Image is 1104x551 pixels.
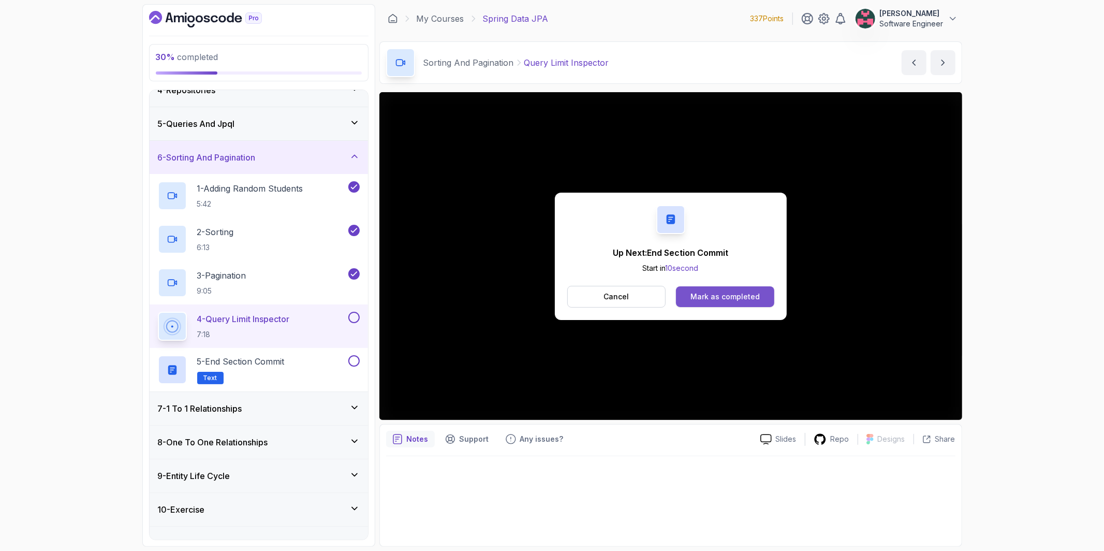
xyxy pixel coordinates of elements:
p: Designs [878,434,905,444]
span: 30 % [156,52,175,62]
h3: 9 - Entity Life Cycle [158,470,230,482]
p: 9:05 [197,286,246,296]
button: 9-Entity Life Cycle [150,459,368,492]
button: Feedback button [499,431,570,447]
p: 1 - Adding Random Students [197,182,303,195]
h3: 8 - One To One Relationships [158,436,268,448]
p: Up Next: End Section Commit [613,247,728,259]
button: 4-Query Limit Inspector7:18 [158,312,360,341]
span: 10 second [666,264,699,272]
p: Sorting And Pagination [423,56,514,69]
p: 5:42 [197,199,303,209]
p: Spring Data JPA [483,12,549,25]
h3: 11 - One To Many [158,537,221,549]
button: Mark as completed [676,286,774,307]
button: Share [914,434,955,444]
button: 10-Exercise [150,493,368,526]
p: 6:13 [197,242,234,253]
button: 5-End Section CommitText [158,355,360,384]
a: Dashboard [149,11,286,27]
p: 5 - End Section Commit [197,355,285,368]
button: Support button [439,431,495,447]
button: notes button [386,431,435,447]
a: Repo [805,433,858,446]
img: user profile image [856,9,875,28]
p: Software Engineer [880,19,944,29]
a: My Courses [417,12,464,25]
p: Notes [407,434,429,444]
button: 8-One To One Relationships [150,426,368,459]
a: Slides [752,434,805,445]
p: Slides [776,434,797,444]
h3: 7 - 1 To 1 Relationships [158,402,242,415]
p: Any issues? [520,434,564,444]
button: 1-Adding Random Students5:42 [158,181,360,210]
a: Dashboard [388,13,398,24]
p: Share [935,434,955,444]
button: 2-Sorting6:13 [158,225,360,254]
h3: 6 - Sorting And Pagination [158,151,256,164]
p: 7:18 [197,329,290,340]
button: next content [931,50,955,75]
iframe: To enrich screen reader interactions, please activate Accessibility in Grammarly extension settings [379,92,962,420]
button: 6-Sorting And Pagination [150,141,368,174]
button: 4-Repositories [150,74,368,107]
span: completed [156,52,218,62]
p: [PERSON_NAME] [880,8,944,19]
p: Cancel [603,292,629,302]
p: 337 Points [750,13,784,24]
p: 3 - Pagination [197,269,246,282]
button: previous content [902,50,926,75]
span: Text [203,374,217,382]
div: Mark as completed [690,292,760,302]
button: Cancel [567,286,666,308]
button: 7-1 To 1 Relationships [150,392,368,425]
p: 4 - Query Limit Inspector [197,313,290,325]
p: Repo [831,434,849,444]
button: user profile image[PERSON_NAME]Software Engineer [855,8,958,29]
h3: 5 - Queries And Jpql [158,118,235,130]
p: Start in [613,263,728,273]
p: Support [460,434,489,444]
h3: 4 - Repositories [158,84,216,96]
h3: 10 - Exercise [158,503,205,516]
p: Query Limit Inspector [524,56,609,69]
button: 3-Pagination9:05 [158,268,360,297]
button: 5-Queries And Jpql [150,107,368,140]
p: 2 - Sorting [197,226,234,238]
